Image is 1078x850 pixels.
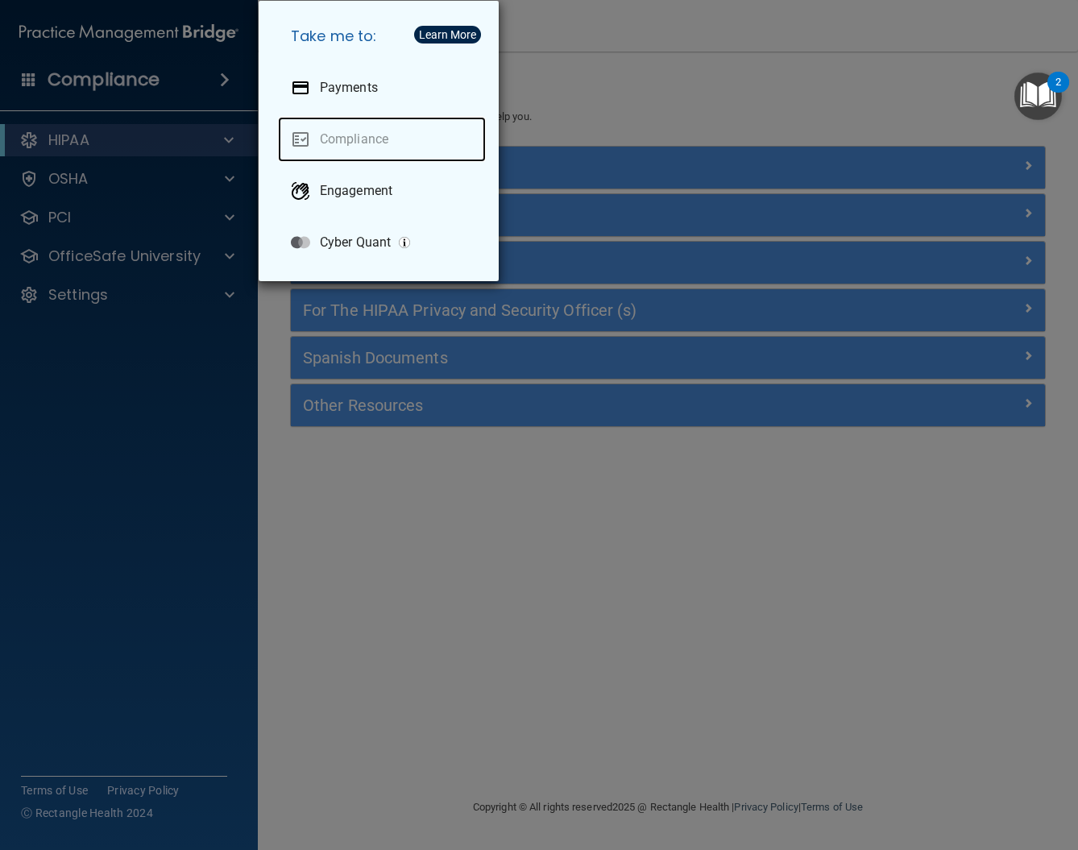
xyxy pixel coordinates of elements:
[419,29,476,40] div: Learn More
[799,736,1059,800] iframe: Drift Widget Chat Controller
[320,80,378,96] p: Payments
[1055,82,1061,103] div: 2
[278,14,486,59] h5: Take me to:
[414,26,481,44] button: Learn More
[278,117,486,162] a: Compliance
[278,168,486,214] a: Engagement
[320,234,391,251] p: Cyber Quant
[278,220,486,265] a: Cyber Quant
[320,183,392,199] p: Engagement
[278,65,486,110] a: Payments
[1014,73,1062,120] button: Open Resource Center, 2 new notifications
